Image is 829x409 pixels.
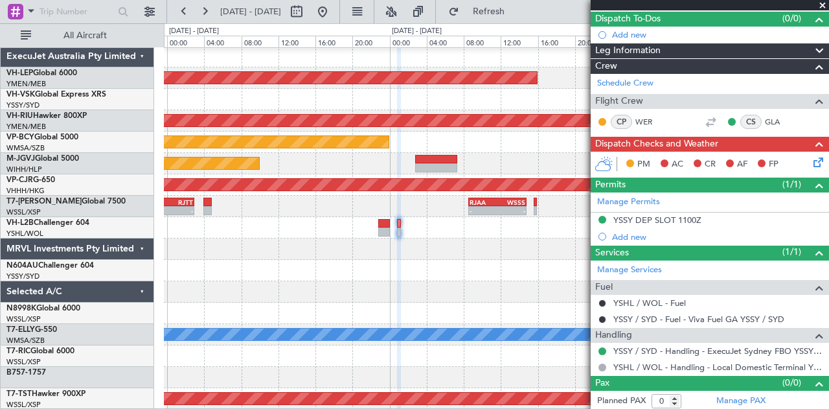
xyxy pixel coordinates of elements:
[6,219,34,227] span: VH-L2B
[6,314,41,324] a: WSSL/XSP
[782,376,801,390] span: (0/0)
[470,198,497,206] div: RJAA
[6,155,35,163] span: M-JGVJ
[612,231,823,242] div: Add new
[612,29,823,40] div: Add new
[613,345,823,356] a: YSSY / SYD - Handling - ExecuJet Sydney FBO YSSY / SYD
[538,36,575,47] div: 16:00
[470,207,497,215] div: -
[6,305,80,312] a: N8998KGlobal 6000
[152,198,194,206] div: RJTT
[169,26,219,37] div: [DATE] - [DATE]
[6,326,35,334] span: T7-ELLY
[501,36,538,47] div: 12:00
[782,178,801,191] span: (1/1)
[597,77,653,90] a: Schedule Crew
[390,36,427,47] div: 00:00
[6,347,30,355] span: T7-RIC
[497,198,525,206] div: WSSS
[152,207,194,215] div: -
[497,207,525,215] div: -
[6,186,45,196] a: VHHH/HKG
[6,326,57,334] a: T7-ELLYG-550
[6,219,89,227] a: VH-L2BChallenger 604
[6,390,85,398] a: T7-TSTHawker 900XP
[6,91,106,99] a: VH-VSKGlobal Express XRS
[613,298,686,309] a: YSHL / WOL - Fuel
[6,122,46,132] a: YMEN/MEB
[6,69,77,77] a: VH-LEPGlobal 6000
[6,69,33,77] span: VH-LEP
[6,262,38,270] span: N604AU
[613,314,784,325] a: YSSY / SYD - Fuel - Viva Fuel GA YSSY / SYD
[442,1,520,22] button: Refresh
[6,143,45,153] a: WMSA/SZB
[597,264,662,277] a: Manage Services
[220,6,281,18] span: [DATE] - [DATE]
[6,112,33,120] span: VH-RIU
[595,328,632,343] span: Handling
[6,347,74,355] a: T7-RICGlobal 6000
[705,158,716,171] span: CR
[613,362,823,373] a: YSHL / WOL - Handling - Local Domestic Terminal YSHL / WOL
[6,198,82,205] span: T7-[PERSON_NAME]
[595,137,718,152] span: Dispatch Checks and Weather
[6,176,55,184] a: VP-CJRG-650
[278,36,315,47] div: 12:00
[464,36,501,47] div: 08:00
[6,272,40,281] a: YSSY/SYD
[34,31,137,40] span: All Aircraft
[6,79,46,89] a: YMEN/MEB
[595,43,661,58] span: Leg Information
[6,155,79,163] a: M-JGVJGlobal 5000
[6,262,94,270] a: N604AUChallenger 604
[637,158,650,171] span: PM
[14,25,141,46] button: All Aircraft
[613,215,701,226] div: YSSY DEP SLOT 1100Z
[167,36,204,47] div: 00:00
[462,7,516,16] span: Refresh
[597,395,646,408] label: Planned PAX
[737,158,747,171] span: AF
[595,94,643,109] span: Flight Crew
[6,369,46,377] a: B757-1757
[595,12,661,27] span: Dispatch To-Dos
[6,91,35,99] span: VH-VSK
[769,158,778,171] span: FP
[242,36,278,47] div: 08:00
[204,36,241,47] div: 04:00
[740,115,762,129] div: CS
[595,246,629,261] span: Services
[6,100,40,110] a: YSSY/SYD
[6,134,78,141] a: VP-BCYGlobal 5000
[595,178,626,193] span: Permits
[611,115,632,129] div: CP
[6,357,41,367] a: WSSL/XSP
[597,196,660,209] a: Manage Permits
[782,12,801,25] span: (0/0)
[716,395,766,408] a: Manage PAX
[352,36,389,47] div: 20:00
[40,2,114,21] input: Trip Number
[6,336,45,345] a: WMSA/SZB
[765,116,794,128] a: GLA
[782,245,801,259] span: (1/1)
[6,176,33,184] span: VP-CJR
[315,36,352,47] div: 16:00
[672,158,683,171] span: AC
[427,36,464,47] div: 04:00
[6,305,36,312] span: N8998K
[595,280,613,295] span: Fuel
[6,165,42,174] a: WIHH/HLP
[6,369,32,377] span: B757-1
[595,59,617,74] span: Crew
[575,36,612,47] div: 20:00
[6,229,43,239] a: YSHL/WOL
[635,116,664,128] a: WER
[6,134,34,141] span: VP-BCY
[595,376,609,391] span: Pax
[392,26,442,37] div: [DATE] - [DATE]
[6,198,126,205] a: T7-[PERSON_NAME]Global 7500
[6,390,32,398] span: T7-TST
[6,207,41,217] a: WSSL/XSP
